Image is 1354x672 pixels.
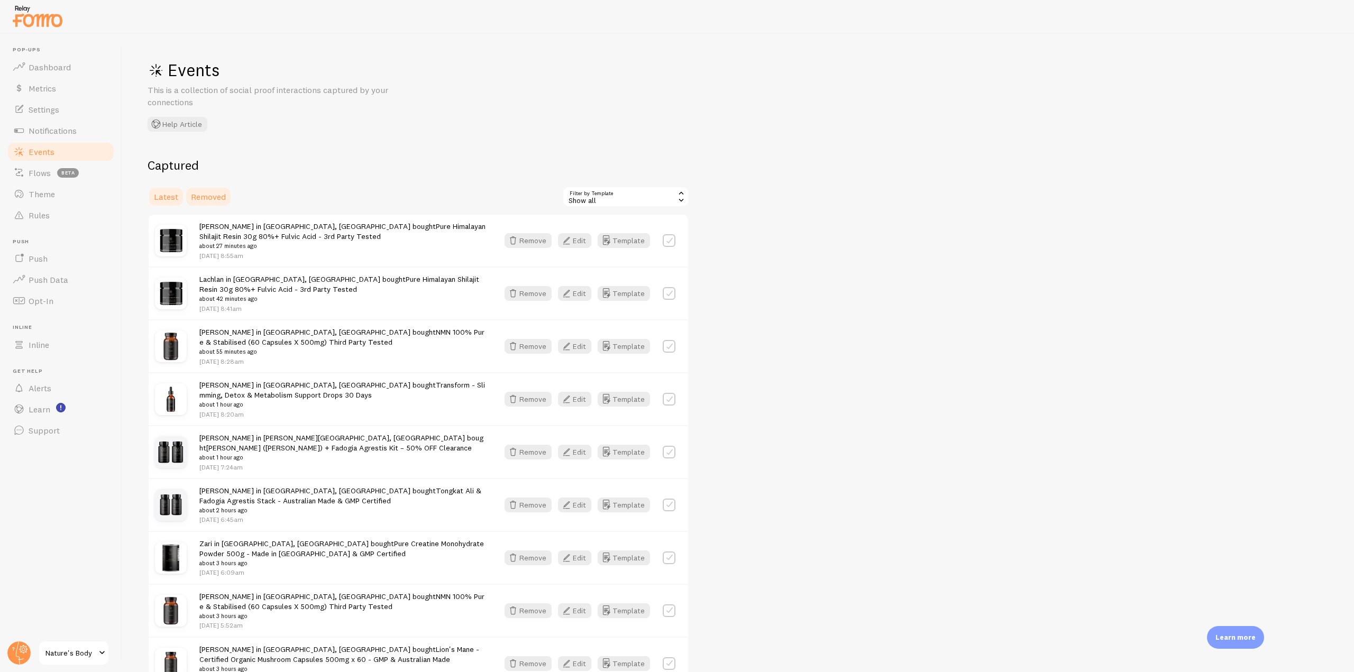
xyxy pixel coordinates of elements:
h1: Events [148,59,465,81]
a: Edit [558,603,598,618]
span: Nature's Body [45,647,96,659]
img: T50copy_small.jpg [155,383,187,415]
a: NMN 100% Pure & Stabilised (60 Capsules X 500mg) Third Party Tested [199,327,484,347]
span: Lachlan in [GEOGRAPHIC_DATA], [GEOGRAPHIC_DATA] bought [199,274,486,304]
button: Edit [558,656,591,671]
span: Flows [29,168,51,178]
a: Pure Creatine Monohydrate Powder 500g - Made in [GEOGRAPHIC_DATA] & GMP Certified [199,539,484,558]
button: Remove [505,286,552,301]
button: Edit [558,498,591,512]
a: Push Data [6,269,115,290]
p: Learn more [1215,632,1256,642]
button: Remove [505,233,552,248]
button: Edit [558,445,591,459]
button: Edit [558,550,591,565]
span: Zari in [GEOGRAPHIC_DATA], [GEOGRAPHIC_DATA] bought [199,539,486,568]
span: Settings [29,104,59,115]
a: Nature's Body [38,640,109,666]
a: Alerts [6,378,115,399]
small: about 42 minutes ago [199,294,486,303]
span: Rules [29,210,50,220]
button: Template [598,603,650,618]
img: fomo-relay-logo-orange.svg [11,3,64,30]
button: Edit [558,233,591,248]
button: Remove [505,603,552,618]
span: [PERSON_NAME] in [GEOGRAPHIC_DATA], [GEOGRAPHIC_DATA] bought [199,222,486,251]
button: Template [598,445,650,459]
a: Opt-In [6,290,115,311]
button: Template [598,286,650,301]
small: about 3 hours ago [199,558,486,568]
span: Inline [29,339,49,350]
button: Template [598,233,650,248]
a: Tongkat Ali & Fadogia Agrestis Stack - Australian Made & GMP Certified [199,486,481,505]
a: Support [6,420,115,441]
button: Remove [505,498,552,512]
span: Dashboard [29,62,71,72]
span: [PERSON_NAME] in [GEOGRAPHIC_DATA], [GEOGRAPHIC_DATA] bought [199,486,486,515]
a: Transform - Slimming, Detox & Metabolism Support Drops 30 Days [199,380,485,400]
p: [DATE] 6:09am [199,568,486,577]
a: Edit [558,445,598,459]
small: about 27 minutes ago [199,241,486,251]
button: Template [598,656,650,671]
a: [PERSON_NAME] ([PERSON_NAME]) + Fadogia Agrestis Kit – 50% OFF Clearance [206,443,472,453]
a: Lion's Mane - Certified Organic Mushroom Capsules 500mg x 60 - GMP & Australian Made [199,645,479,664]
small: about 3 hours ago [199,611,486,621]
span: Pop-ups [13,47,115,53]
a: Flows beta [6,162,115,183]
img: TongkatAliLongJack_FadogiaAgrestis_small.png [155,489,187,521]
a: Dashboard [6,57,115,78]
button: Template [598,392,650,407]
a: Settings [6,99,115,120]
span: Metrics [29,83,56,94]
span: Inline [13,324,115,331]
span: Learn [29,404,50,415]
img: creatinebottle2_small.jpg [155,542,187,574]
button: Edit [558,392,591,407]
p: [DATE] 8:41am [199,304,486,313]
button: Template [598,550,650,565]
button: Template [598,498,650,512]
span: Alerts [29,383,51,393]
a: Template [598,339,650,354]
span: Push [13,238,115,245]
span: Notifications [29,125,77,136]
a: Removed [185,186,232,207]
span: Push Data [29,274,68,285]
span: Opt-In [29,296,53,306]
span: Theme [29,189,55,199]
a: Inline [6,334,115,355]
button: Remove [505,445,552,459]
a: Edit [558,498,598,512]
a: Edit [558,550,598,565]
p: This is a collection of social proof interactions captured by your connections [148,84,401,108]
svg: <p>Watch New Feature Tutorials!</p> [56,403,66,412]
img: 75e7a0a192d9743cfc47573eb8082576435d8a93_1_small.png [155,278,187,309]
a: Pure Himalayan Shilajit Resin 30g 80%+ Fulvic Acid - 3rd Party Tested [199,222,486,241]
img: ssecondkit_small.png [155,436,187,468]
button: Remove [505,550,552,565]
h2: Captured [148,157,689,173]
a: Notifications [6,120,115,141]
a: NMN 100% Pure & Stabilised (60 Capsules X 500mg) Third Party Tested [199,592,484,611]
p: [DATE] 5:52am [199,621,486,630]
span: [PERSON_NAME] in [GEOGRAPHIC_DATA], [GEOGRAPHIC_DATA] bought [199,327,486,357]
span: [PERSON_NAME] in [GEOGRAPHIC_DATA], [GEOGRAPHIC_DATA] bought [199,380,486,410]
a: Events [6,141,115,162]
span: Support [29,425,60,436]
small: about 2 hours ago [199,505,486,515]
span: [PERSON_NAME] in [GEOGRAPHIC_DATA], [GEOGRAPHIC_DATA] bought [199,592,486,621]
p: [DATE] 7:24am [199,463,486,472]
span: Latest [154,191,178,202]
a: Edit [558,392,598,407]
span: Get Help [13,368,115,375]
img: nmnbig1_small.jpg [155,330,187,362]
small: about 55 minutes ago [199,347,486,356]
img: 75e7a0a192d9743cfc47573eb8082576435d8a93_1_small.png [155,225,187,256]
